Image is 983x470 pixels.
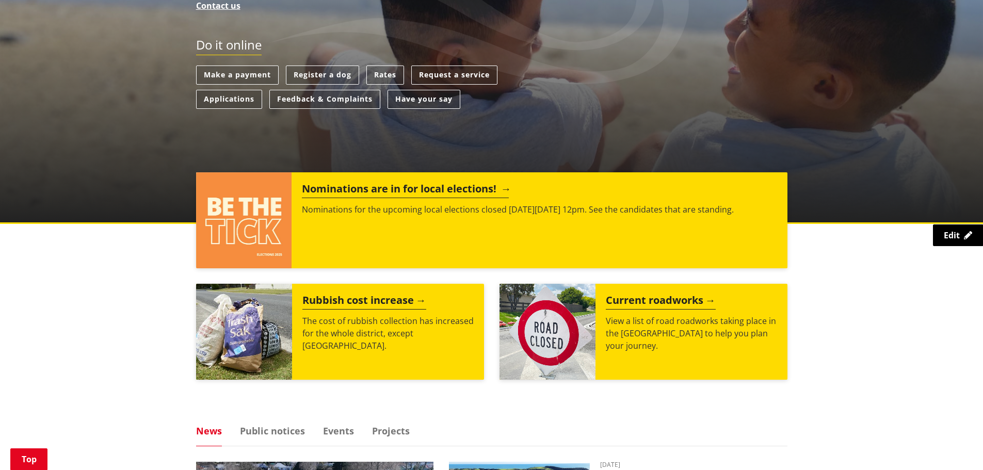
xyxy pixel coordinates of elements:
a: News [196,426,222,435]
a: Make a payment [196,66,279,85]
time: [DATE] [600,462,787,468]
span: Edit [944,230,960,241]
a: Events [323,426,354,435]
h2: Current roadworks [606,294,716,310]
h2: Do it online [196,38,262,56]
h2: Nominations are in for local elections! [302,183,509,198]
a: Current roadworks View a list of road roadworks taking place in the [GEOGRAPHIC_DATA] to help you... [499,284,787,380]
a: Projects [372,426,410,435]
img: Rubbish bags with sticker [196,284,292,380]
h2: Rubbish cost increase [302,294,426,310]
a: Rates [366,66,404,85]
a: Public notices [240,426,305,435]
a: Applications [196,90,262,109]
a: Feedback & Complaints [269,90,380,109]
p: View a list of road roadworks taking place in the [GEOGRAPHIC_DATA] to help you plan your journey. [606,315,777,352]
a: Edit [933,224,983,246]
a: Request a service [411,66,497,85]
a: Register a dog [286,66,359,85]
img: Road closed sign [499,284,595,380]
p: The cost of rubbish collection has increased for the whole district, except [GEOGRAPHIC_DATA]. [302,315,474,352]
p: Nominations for the upcoming local elections closed [DATE][DATE] 12pm. See the candidates that ar... [302,203,777,216]
img: ELECTIONS 2025 (15) [196,172,292,268]
a: Top [10,448,47,470]
a: Have your say [388,90,460,109]
a: Nominations are in for local elections! Nominations for the upcoming local elections closed [DATE... [196,172,787,268]
a: Rubbish bags with sticker Rubbish cost increase The cost of rubbish collection has increased for ... [196,284,484,380]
